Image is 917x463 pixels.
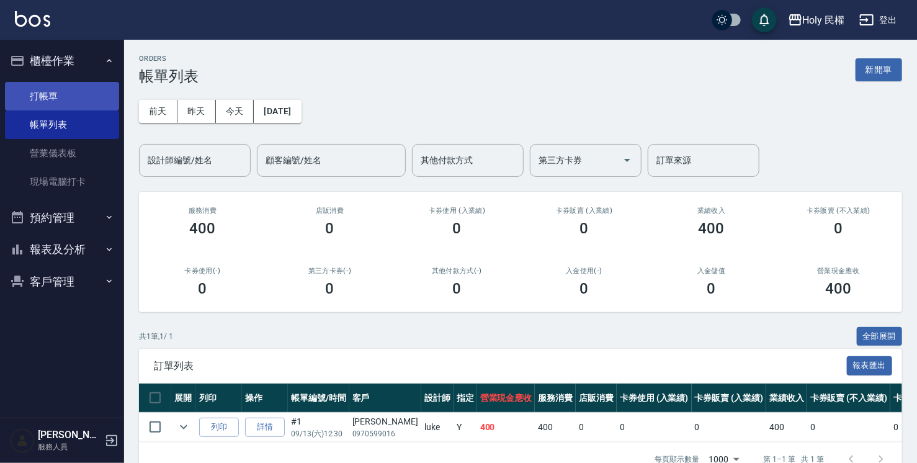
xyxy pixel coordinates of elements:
[38,441,101,452] p: 服務人員
[535,384,576,413] th: 服務消費
[576,384,617,413] th: 店販消費
[477,384,535,413] th: 營業現金應收
[576,413,617,442] td: 0
[352,428,418,439] p: 0970599016
[847,359,893,371] a: 報表匯出
[707,280,716,297] h3: 0
[5,168,119,196] a: 現場電腦打卡
[326,280,334,297] h3: 0
[154,267,251,275] h2: 卡券使用(-)
[154,360,847,372] span: 訂單列表
[790,207,887,215] h2: 卡券販賣 (不入業績)
[766,384,807,413] th: 業績收入
[454,413,477,442] td: Y
[617,150,637,170] button: Open
[281,207,378,215] h2: 店販消費
[854,9,902,32] button: 登出
[5,45,119,77] button: 櫃檯作業
[477,413,535,442] td: 400
[5,139,119,168] a: 營業儀表板
[242,384,288,413] th: 操作
[752,7,777,32] button: save
[453,280,462,297] h3: 0
[5,233,119,266] button: 報表及分析
[196,384,242,413] th: 列印
[580,280,589,297] h3: 0
[254,100,301,123] button: [DATE]
[177,100,216,123] button: 昨天
[783,7,850,33] button: Holy 民權
[453,220,462,237] h3: 0
[617,384,692,413] th: 卡券使用 (入業績)
[38,429,101,441] h5: [PERSON_NAME]
[349,384,421,413] th: 客戶
[807,413,890,442] td: 0
[5,202,119,234] button: 預約管理
[326,220,334,237] h3: 0
[766,413,807,442] td: 400
[408,207,506,215] h2: 卡券使用 (入業績)
[803,12,845,28] div: Holy 民權
[699,220,725,237] h3: 400
[199,280,207,297] h3: 0
[288,384,349,413] th: 帳單編號/時間
[216,100,254,123] button: 今天
[139,55,199,63] h2: ORDERS
[199,418,239,437] button: 列印
[535,207,633,215] h2: 卡券販賣 (入業績)
[847,356,893,375] button: 報表匯出
[171,384,196,413] th: 展開
[807,384,890,413] th: 卡券販賣 (不入業績)
[617,413,692,442] td: 0
[5,110,119,139] a: 帳單列表
[5,82,119,110] a: 打帳單
[190,220,216,237] h3: 400
[580,220,589,237] h3: 0
[856,63,902,75] a: 新開單
[826,280,852,297] h3: 400
[352,415,418,428] div: [PERSON_NAME]
[535,413,576,442] td: 400
[174,418,193,436] button: expand row
[834,220,843,237] h3: 0
[245,418,285,437] a: 詳情
[5,266,119,298] button: 客戶管理
[10,428,35,453] img: Person
[692,413,767,442] td: 0
[139,100,177,123] button: 前天
[288,413,349,442] td: #1
[421,384,454,413] th: 設計師
[291,428,346,439] p: 09/13 (六) 12:30
[139,68,199,85] h3: 帳單列表
[281,267,378,275] h2: 第三方卡券(-)
[790,267,887,275] h2: 營業現金應收
[857,327,903,346] button: 全部展開
[15,11,50,27] img: Logo
[139,331,173,342] p: 共 1 筆, 1 / 1
[663,267,760,275] h2: 入金儲值
[408,267,506,275] h2: 其他付款方式(-)
[535,267,633,275] h2: 入金使用(-)
[663,207,760,215] h2: 業績收入
[692,384,767,413] th: 卡券販賣 (入業績)
[856,58,902,81] button: 新開單
[421,413,454,442] td: luke
[454,384,477,413] th: 指定
[154,207,251,215] h3: 服務消費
